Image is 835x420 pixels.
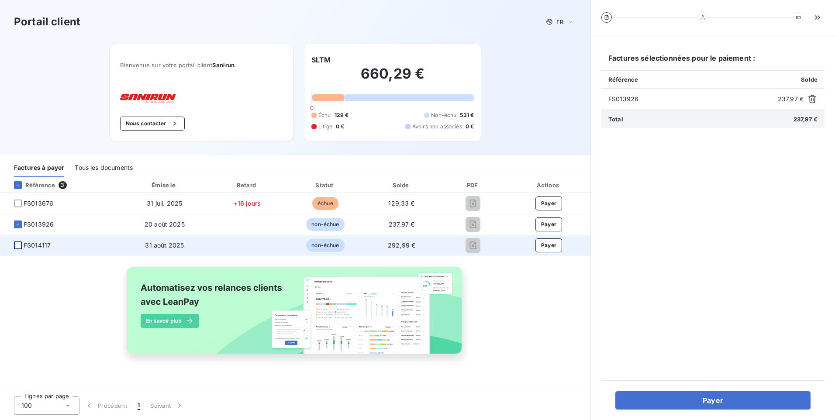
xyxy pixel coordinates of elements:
[335,111,349,119] span: 129 €
[615,391,811,410] button: Payer
[388,241,415,249] span: 292,99 €
[794,116,818,123] span: 237,97 €
[460,111,474,119] span: 531 €
[24,220,54,229] span: FS013926
[138,401,140,410] span: 1
[336,123,344,131] span: 0 €
[306,218,344,231] span: non-échue
[431,111,456,119] span: Non-échu
[132,396,145,415] button: 1
[119,262,472,369] img: banner
[145,241,184,249] span: 31 août 2025
[75,159,133,177] div: Tous les documents
[311,65,474,91] h2: 660,29 €
[288,181,362,189] div: Statut
[389,220,414,228] span: 237,97 €
[366,181,437,189] div: Solde
[145,396,189,415] button: Suivant
[441,181,505,189] div: PDF
[388,200,414,207] span: 129,33 €
[24,199,53,208] span: FS013676
[209,181,285,189] div: Retard
[535,217,562,231] button: Payer
[801,76,818,83] span: Solde
[412,123,462,131] span: Avoirs non associés
[14,159,64,177] div: Factures à payer
[14,14,80,30] h3: Portail client
[21,401,32,410] span: 100
[608,116,623,123] span: Total
[120,62,283,69] span: Bienvenue sur votre portail client .
[311,55,331,65] h6: SLTM
[306,239,344,252] span: non-échue
[120,117,185,131] button: Nous contacter
[535,196,562,210] button: Payer
[466,123,474,131] span: 0 €
[212,62,235,69] span: Sanirun
[120,94,176,103] img: Company logo
[24,241,51,250] span: FS014117
[7,181,55,189] div: Référence
[318,111,331,119] span: Échu
[535,238,562,252] button: Payer
[318,123,332,131] span: Litige
[147,200,182,207] span: 31 juil. 2025
[608,95,774,103] span: FS013926
[509,181,589,189] div: Actions
[312,197,338,210] span: échue
[234,200,261,207] span: +16 jours
[601,53,825,70] h6: Factures sélectionnées pour le paiement :
[79,396,132,415] button: Précédent
[123,181,206,189] div: Émise le
[145,220,185,228] span: 20 août 2025
[310,104,314,111] span: 0
[778,95,804,103] span: 237,97 €
[59,181,66,189] span: 3
[556,18,563,25] span: FR
[608,76,638,83] span: Référence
